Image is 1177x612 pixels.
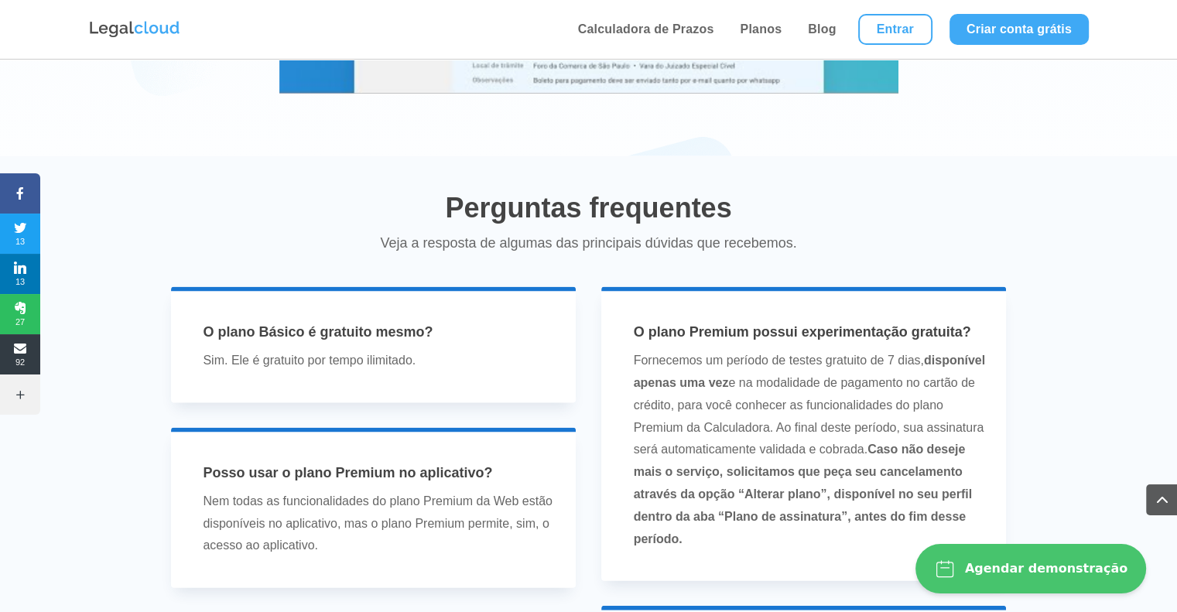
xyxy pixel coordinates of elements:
[380,235,796,251] span: Veja a resposta de algumas das principais dúvidas que recebemos.
[634,443,972,545] strong: Caso não deseje mais o serviço, solicitamos que peça seu cancelamento através da opção “Alterar p...
[203,324,433,340] span: O plano Básico é gratuito mesmo?
[88,19,181,39] img: Logo da Legalcloud
[949,14,1089,45] a: Criar conta grátis
[634,350,986,550] p: Fornecemos um período de testes gratuito de 7 dias, e na modalidade de pagamento no cartão de cré...
[203,465,492,480] span: Posso usar o plano Premium no aplicativo?
[634,324,971,340] span: O plano Premium possui experimentação gratuita?
[203,350,555,372] p: Sim. Ele é gratuito por tempo ilimitado.
[445,192,731,224] span: Perguntas frequentes
[858,14,932,45] a: Entrar
[203,491,555,557] p: Nem todas as funcionalidades do plano Premium da Web estão disponíveis no aplicativo, mas o plano...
